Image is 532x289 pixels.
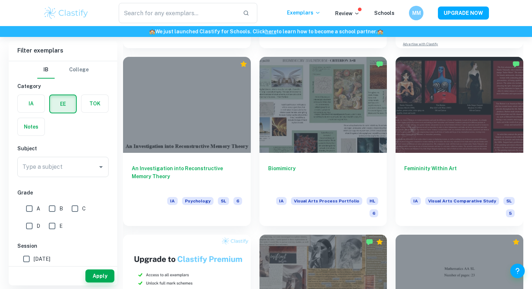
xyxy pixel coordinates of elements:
[512,238,520,246] div: Premium
[149,29,155,34] span: 🏫
[268,164,379,188] h6: Biomimicry
[69,61,89,79] button: College
[17,242,109,250] h6: Session
[59,205,63,213] span: B
[240,60,247,68] div: Premium
[506,209,515,217] span: 5
[37,205,40,213] span: A
[410,197,421,205] span: IA
[259,57,387,226] a: BiomimicryIAVisual Arts Process PortfolioHL6
[510,264,525,278] button: Help and Feedback
[37,61,55,79] button: IB
[404,164,515,188] h6: Femininity Within Art
[374,10,394,16] a: Schools
[37,61,89,79] div: Filter type choice
[396,57,523,226] a: Femininity Within ArtIAVisual Arts Comparative StudySL5
[34,255,50,263] span: [DATE]
[81,95,108,112] button: TOK
[291,197,362,205] span: Visual Arts Process Portfolio
[265,29,276,34] a: here
[18,95,45,112] button: IA
[182,197,214,205] span: Psychology
[37,222,40,230] span: D
[123,57,251,226] a: An Investigation into Reconstructive Memory TheoryIAPsychologySL6
[17,144,109,152] h6: Subject
[377,29,383,34] span: 🏫
[85,269,114,282] button: Apply
[132,164,242,188] h6: An Investigation into Reconstructive Memory Theory
[512,60,520,68] img: Marked
[43,6,89,20] img: Clastify logo
[287,9,321,17] p: Exemplars
[376,60,383,68] img: Marked
[370,209,378,217] span: 6
[50,95,76,113] button: EE
[218,197,229,205] span: SL
[119,3,237,23] input: Search for any exemplars...
[367,197,378,205] span: HL
[167,197,178,205] span: IA
[425,197,499,205] span: Visual Arts Comparative Study
[438,7,489,20] button: UPGRADE NOW
[17,82,109,90] h6: Category
[412,9,421,17] h6: MM
[276,197,287,205] span: IA
[233,197,242,205] span: 6
[9,41,117,61] h6: Filter exemplars
[17,189,109,197] h6: Grade
[376,238,383,246] div: Premium
[409,6,423,20] button: MM
[82,205,86,213] span: C
[503,197,515,205] span: SL
[335,9,360,17] p: Review
[59,222,63,230] span: E
[1,28,531,35] h6: We just launched Clastify for Schools. Click to learn how to become a school partner.
[96,162,106,172] button: Open
[18,118,45,135] button: Notes
[366,238,373,246] img: Marked
[403,42,438,47] a: Advertise with Clastify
